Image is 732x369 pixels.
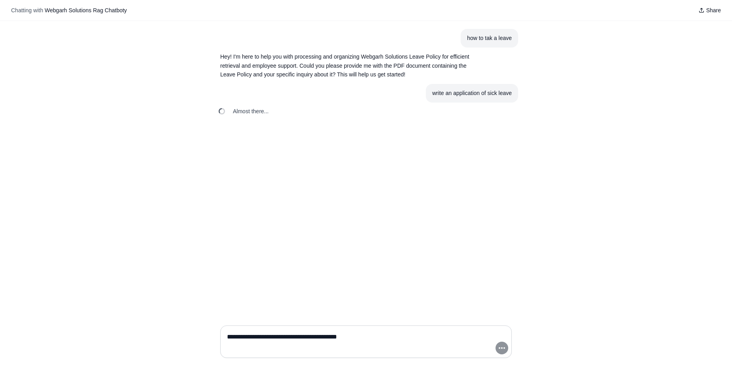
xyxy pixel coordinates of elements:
section: User message [426,84,518,103]
span: Almost there... [233,107,269,115]
section: User message [461,29,518,48]
button: Chatting with Webgarh Solutions Rag Chatboty [8,5,130,16]
div: how to tak a leave [467,34,512,43]
button: Share [695,5,724,16]
p: Hey! I'm here to help you with processing and organizing Webgarh Solutions Leave Policy for effic... [220,52,474,79]
span: Webgarh Solutions Rag Chatboty [45,7,127,13]
div: write an application of sick leave [432,89,512,98]
section: Response [214,48,480,84]
span: Chatting with [11,6,43,14]
span: Share [706,6,721,14]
